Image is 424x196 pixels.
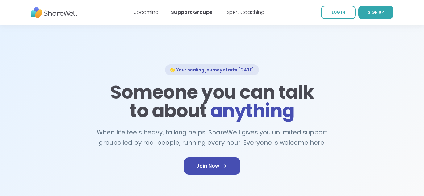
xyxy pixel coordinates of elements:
[165,64,259,75] div: 🌟 Your healing journey starts [DATE]
[196,162,228,170] span: Join Now
[358,6,393,19] a: SIGN UP
[332,10,345,15] span: LOG IN
[225,9,264,16] a: Expert Coaching
[321,6,356,19] a: LOG IN
[210,98,294,124] span: anything
[184,157,240,175] a: Join Now
[368,10,384,15] span: SIGN UP
[134,9,159,16] a: Upcoming
[171,9,212,16] a: Support Groups
[31,4,77,21] img: ShareWell Nav Logo
[94,127,330,147] h2: When life feels heavy, talking helps. ShareWell gives you unlimited support groups led by real pe...
[108,83,316,120] h1: Someone you can talk to about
